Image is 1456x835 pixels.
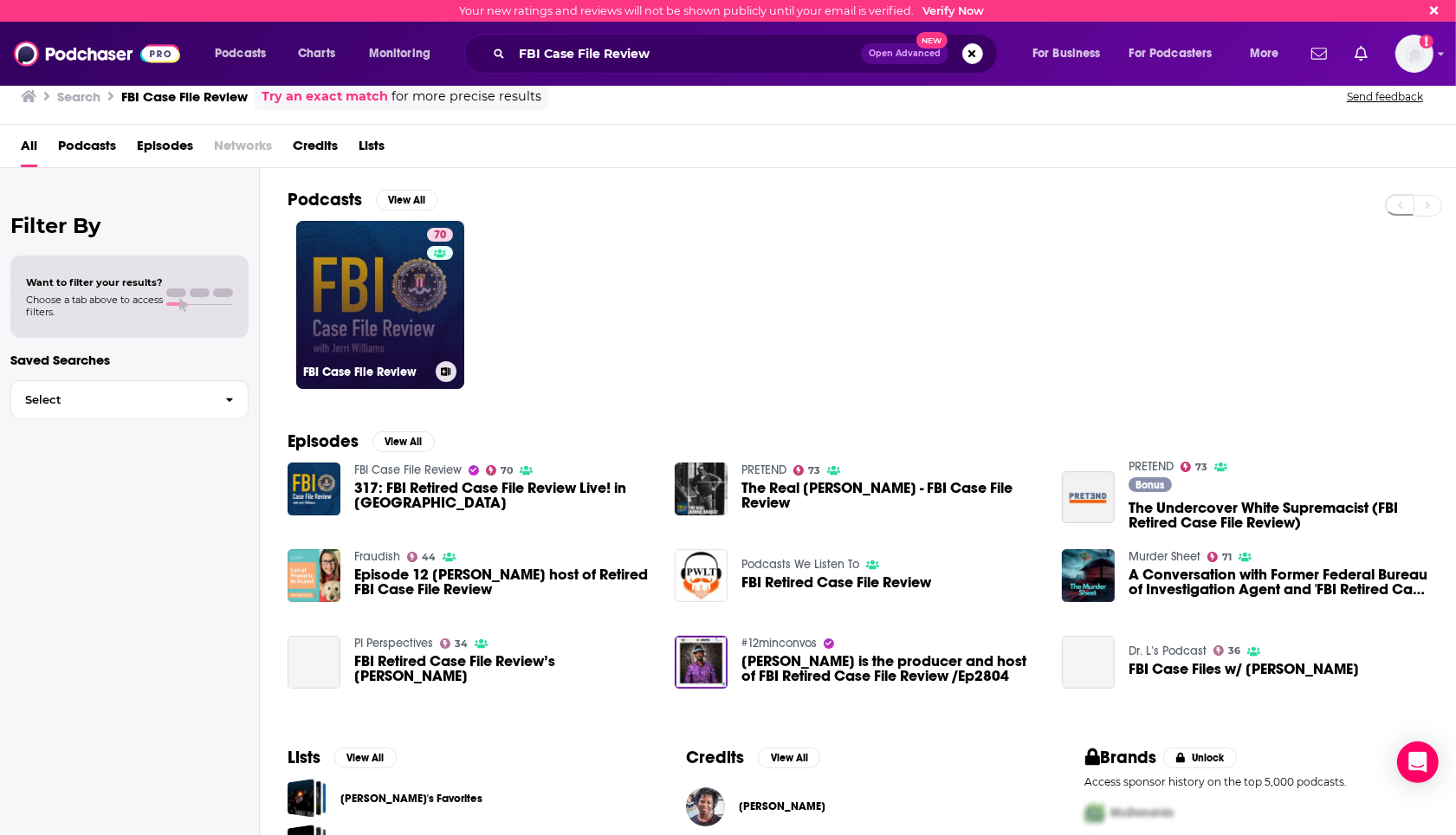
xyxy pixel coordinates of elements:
[293,132,338,167] a: Credits
[741,654,1041,683] a: Jerri Williams is the producer and host of FBI Retired Case File Review /Ep2804
[288,747,320,768] h2: Lists
[1136,480,1164,490] span: Bonus
[1032,42,1101,66] span: For Business
[1395,35,1433,73] button: Show profile menu
[10,213,249,238] h2: Filter By
[288,430,359,452] h2: Episodes
[686,747,820,768] a: CreditsView All
[686,747,744,768] h2: Credits
[369,42,430,66] span: Monitoring
[1163,748,1237,768] button: Unlock
[288,549,340,602] img: Episode 12 Jerri Williams host of Retired FBI Case File Review
[392,87,541,107] span: for more precise results
[288,189,438,210] a: PodcastsView All
[440,638,469,649] a: 34
[298,42,335,66] span: Charts
[793,465,821,476] a: 73
[1342,89,1428,104] button: Send feedback
[1129,42,1213,66] span: For Podcasters
[455,640,468,648] span: 34
[422,553,436,561] span: 44
[26,276,163,288] span: Want to filter your results?
[1238,40,1301,68] button: open menu
[58,132,116,167] a: Podcasts
[1420,35,1433,49] svg: Email not verified
[427,228,453,242] a: 70
[288,747,397,768] a: ListsView All
[137,132,193,167] a: Episodes
[1129,567,1428,597] span: A Conversation with Former Federal Bureau of Investigation Agent and 'FBI Retired Case File Revie...
[1397,741,1439,783] div: Open Intercom Messenger
[354,567,654,597] span: Episode 12 [PERSON_NAME] host of Retired FBI Case File Review
[288,189,362,210] h2: Podcasts
[1111,806,1175,820] span: McDonalds
[922,4,984,17] a: Verify Now
[916,32,948,49] span: New
[1348,39,1375,68] a: Show notifications dropdown
[21,132,37,167] a: All
[354,636,433,651] a: PI Perspectives
[354,654,654,683] span: FBI Retired Case File Review’s [PERSON_NAME]
[486,465,514,476] a: 70
[1129,662,1359,676] a: FBI Case Files w/ Jerri Williams
[14,37,180,70] img: Podchaser - Follow, Share and Rate Podcasts
[357,40,453,68] button: open menu
[459,4,984,17] div: Your new ratings and reviews will not be shown publicly until your email is verified.
[11,394,211,405] span: Select
[372,431,435,452] button: View All
[1118,40,1238,68] button: open menu
[354,481,654,510] a: 317: FBI Retired Case File Review Live! in Philadelphia
[739,799,825,813] a: Jerri Williams
[741,557,859,572] a: Podcasts We Listen To
[214,132,272,167] span: Networks
[741,636,817,651] a: #12minconvos
[741,463,786,477] a: PRETEND
[675,636,728,689] img: Jerri Williams is the producer and host of FBI Retired Case File Review /Ep2804
[354,481,654,510] span: 317: FBI Retired Case File Review Live! in [GEOGRAPHIC_DATA]
[1129,662,1359,676] span: FBI Case Files w/ [PERSON_NAME]
[340,789,482,808] a: [PERSON_NAME]'s Favorites
[407,552,437,562] a: 44
[1129,501,1428,530] a: The Undercover White Supremacist (FBI Retired Case File Review)
[675,549,728,602] img: FBI Retired Case File Review
[758,748,820,768] button: View All
[1228,647,1240,655] span: 36
[57,88,100,105] h3: Search
[741,654,1041,683] span: [PERSON_NAME] is the producer and host of FBI Retired Case File Review /Ep2804
[861,43,948,64] button: Open AdvancedNew
[686,787,725,826] img: Jerri Williams
[1304,39,1334,68] a: Show notifications dropdown
[675,463,728,515] img: The Real Donnie Brasco - FBI Case File Review
[741,575,931,590] span: FBI Retired Case File Review
[501,467,513,475] span: 70
[512,40,861,68] input: Search podcasts, credits, & more...
[1207,552,1233,562] a: 71
[1062,471,1115,524] img: The Undercover White Supremacist (FBI Retired Case File Review)
[303,365,429,379] h3: FBI Case File Review
[1395,35,1433,73] img: User Profile
[287,40,346,68] a: Charts
[354,549,400,564] a: Fraudish
[334,748,397,768] button: View All
[686,779,1029,834] button: Jerri WilliamsJerri Williams
[869,49,941,58] span: Open Advanced
[739,799,825,813] span: [PERSON_NAME]
[354,463,462,477] a: FBI Case File Review
[808,467,820,475] span: 73
[1195,463,1207,471] span: 73
[1129,644,1207,658] a: Dr. L’s Podcast
[215,42,266,66] span: Podcasts
[1062,549,1115,602] a: A Conversation with Former Federal Bureau of Investigation Agent and 'FBI Retired Case File Revie...
[354,567,654,597] a: Episode 12 Jerri Williams host of Retired FBI Case File Review
[1085,775,1428,788] p: Access sponsor history on the top 5,000 podcasts.
[288,779,327,818] a: Emma's Favorites
[1181,462,1208,472] a: 73
[288,463,340,515] img: 317: FBI Retired Case File Review Live! in Philadelphia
